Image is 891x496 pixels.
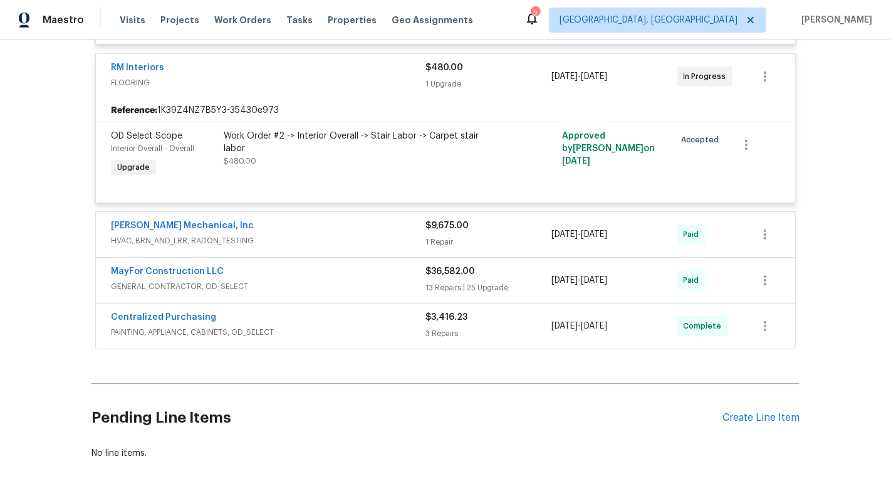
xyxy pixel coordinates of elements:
[581,230,607,239] span: [DATE]
[551,276,578,285] span: [DATE]
[112,161,155,174] span: Upgrade
[425,313,467,322] span: $3,416.23
[551,322,578,330] span: [DATE]
[551,274,607,287] span: -
[684,228,704,241] span: Paid
[681,134,724,146] span: Accepted
[328,14,377,26] span: Properties
[160,14,199,26] span: Projects
[581,276,607,285] span: [DATE]
[91,447,800,460] div: No line items.
[111,132,182,140] span: OD Select Scope
[286,16,313,24] span: Tasks
[551,72,578,81] span: [DATE]
[425,282,551,294] div: 13 Repairs | 25 Upgrade
[581,72,607,81] span: [DATE]
[96,99,795,122] div: 1K39Z4NZ7B5Y3-35430e973
[551,320,607,332] span: -
[684,274,704,287] span: Paid
[111,280,425,293] span: GENERAL_CONTRACTOR, OD_SELECT
[562,157,590,166] span: [DATE]
[111,267,224,276] a: MayFor Construction LLC
[91,389,722,447] h2: Pending Line Items
[684,320,727,332] span: Complete
[796,14,872,26] span: [PERSON_NAME]
[560,14,737,26] span: [GEOGRAPHIC_DATA], [GEOGRAPHIC_DATA]
[224,157,256,165] span: $480.00
[581,322,607,330] span: [DATE]
[425,63,463,72] span: $480.00
[392,14,473,26] span: Geo Assignments
[111,145,194,152] span: Interior Overall - Overall
[425,267,475,276] span: $36,582.00
[551,230,578,239] span: [DATE]
[111,326,425,339] span: PAINTING, APPLIANCE, CABINETS, OD_SELECT
[120,14,145,26] span: Visits
[111,235,425,247] span: HVAC, BRN_AND_LRR, RADON_TESTING
[111,221,254,230] a: [PERSON_NAME] Mechanical, Inc
[224,130,498,155] div: Work Order #2 -> Interior Overall -> Stair Labor -> Carpet stair labor
[111,104,157,117] b: Reference:
[214,14,271,26] span: Work Orders
[111,63,164,72] a: RM Interiors
[111,77,425,89] span: FLOORING
[111,313,216,322] a: Centralized Purchasing
[722,412,800,424] div: Create Line Item
[684,70,731,83] span: In Progress
[425,236,551,248] div: 1 Repair
[425,78,551,90] div: 1 Upgrade
[531,8,539,20] div: 2
[425,221,469,230] span: $9,675.00
[43,14,84,26] span: Maestro
[562,132,655,166] span: Approved by [PERSON_NAME] on
[551,228,607,241] span: -
[551,70,607,83] span: -
[425,327,551,340] div: 3 Repairs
